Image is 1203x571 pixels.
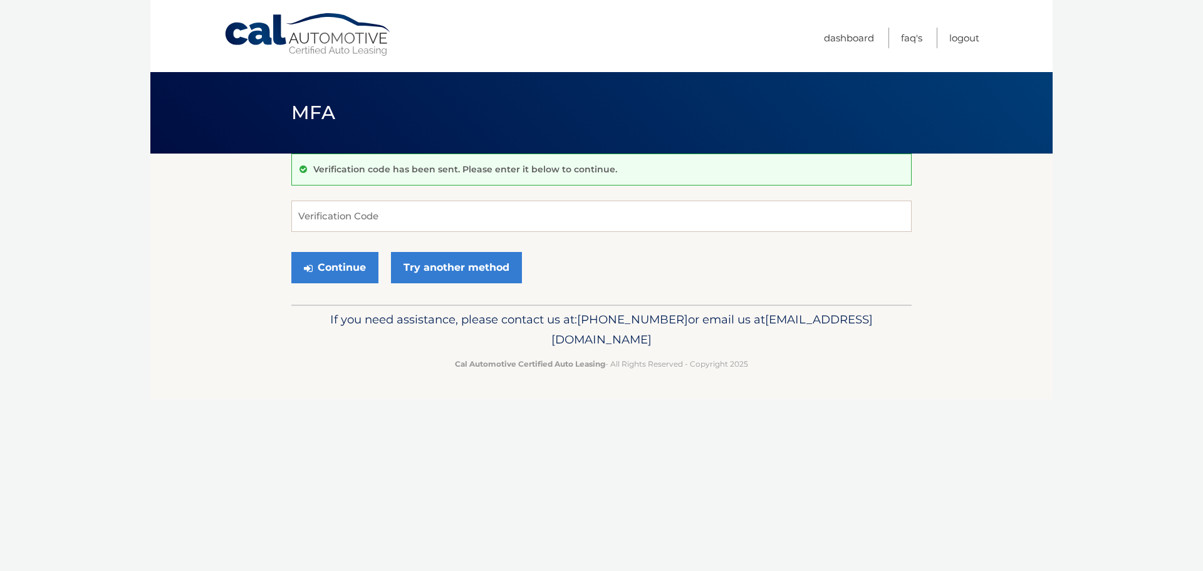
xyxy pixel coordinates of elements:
p: If you need assistance, please contact us at: or email us at [299,310,904,350]
input: Verification Code [291,201,912,232]
p: - All Rights Reserved - Copyright 2025 [299,357,904,370]
a: Logout [949,28,979,48]
span: [EMAIL_ADDRESS][DOMAIN_NAME] [551,312,873,347]
a: Try another method [391,252,522,283]
span: [PHONE_NUMBER] [577,312,688,327]
p: Verification code has been sent. Please enter it below to continue. [313,164,617,175]
span: MFA [291,101,335,124]
a: Cal Automotive [224,13,393,57]
button: Continue [291,252,378,283]
strong: Cal Automotive Certified Auto Leasing [455,359,605,369]
a: Dashboard [824,28,874,48]
a: FAQ's [901,28,922,48]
